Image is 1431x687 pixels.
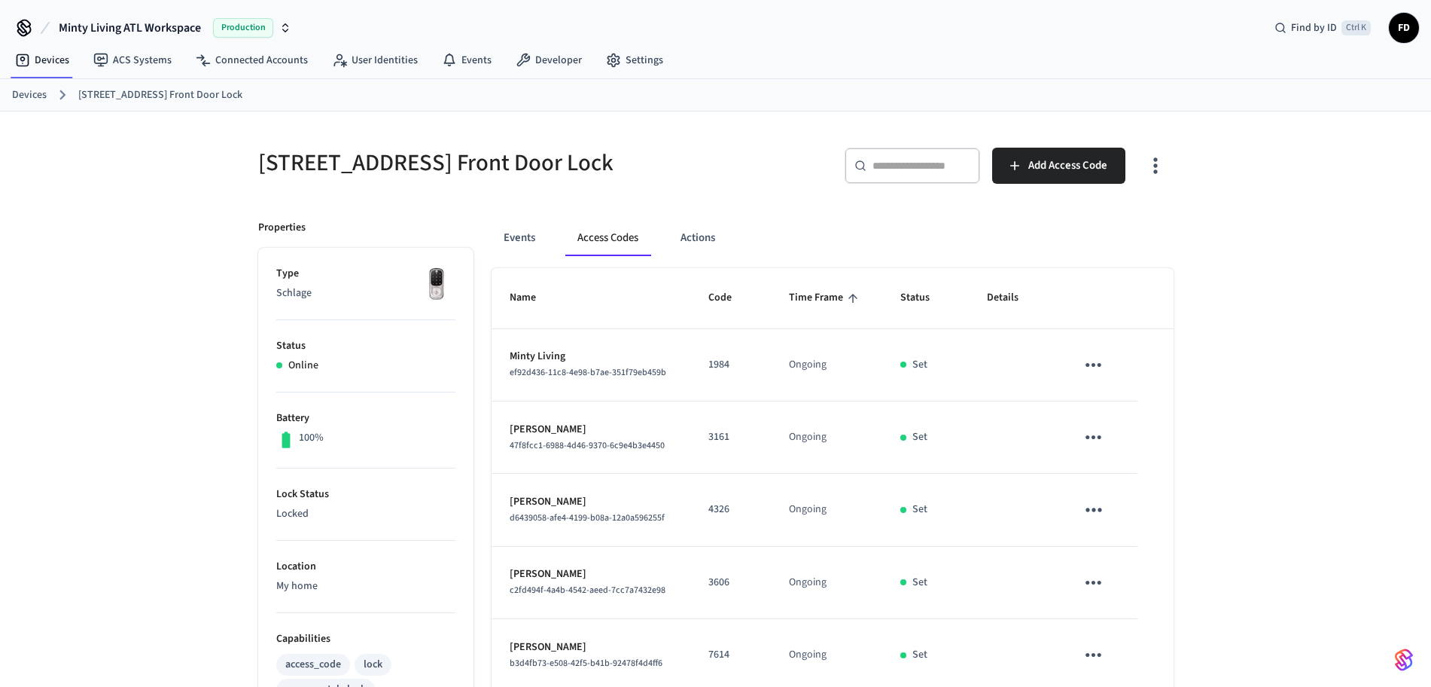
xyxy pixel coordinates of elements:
[510,366,666,379] span: ef92d436-11c8-4e98-b7ae-351f79eb459b
[1389,13,1419,43] button: FD
[276,559,455,575] p: Location
[668,220,727,256] button: Actions
[510,566,673,582] p: [PERSON_NAME]
[276,266,455,282] p: Type
[299,430,324,446] p: 100%
[492,220,547,256] button: Events
[510,286,556,310] span: Name
[708,429,753,445] p: 3161
[771,547,883,619] td: Ongoing
[59,19,201,37] span: Minty Living ATL Workspace
[708,286,751,310] span: Code
[987,286,1038,310] span: Details
[912,647,927,663] p: Set
[418,266,455,304] img: Yale Assure Touchscreen Wifi Smart Lock, Satin Nickel, Front
[510,511,665,524] span: d6439058-afe4-4199-b08a-12a0a596255f
[12,87,47,103] a: Devices
[285,657,341,673] div: access_code
[912,575,927,591] p: Set
[771,474,883,546] td: Ongoing
[510,349,673,365] p: Minty Living
[288,358,318,374] p: Online
[912,357,927,373] p: Set
[1390,14,1417,41] span: FD
[276,411,455,426] p: Battery
[78,87,242,103] a: [STREET_ADDRESS] Front Door Lock
[276,338,455,354] p: Status
[276,285,455,301] p: Schlage
[258,220,306,236] p: Properties
[912,502,927,518] p: Set
[1262,14,1383,41] div: Find by IDCtrl K
[1291,20,1337,35] span: Find by ID
[81,47,184,74] a: ACS Systems
[708,357,753,373] p: 1984
[912,429,927,445] p: Set
[258,148,707,179] h5: [STREET_ADDRESS] Front Door Lock
[276,506,455,522] p: Locked
[213,18,273,38] span: Production
[708,647,753,663] p: 7614
[492,220,1174,256] div: ant example
[504,47,594,74] a: Developer
[1395,648,1413,672] img: SeamLogoGradient.69752ec5.svg
[3,47,81,74] a: Devices
[510,494,673,510] p: [PERSON_NAME]
[510,422,673,438] p: [PERSON_NAME]
[364,657,382,673] div: lock
[276,631,455,647] p: Capabilities
[992,148,1125,184] button: Add Access Code
[510,640,673,655] p: [PERSON_NAME]
[771,329,883,402] td: Ongoing
[708,575,753,591] p: 3606
[789,286,863,310] span: Time Frame
[430,47,504,74] a: Events
[510,657,662,670] span: b3d4fb73-e508-42f5-b41b-92478f4d4ff6
[276,487,455,502] p: Lock Status
[1341,20,1371,35] span: Ctrl K
[184,47,320,74] a: Connected Accounts
[510,439,665,452] span: 47f8fcc1-6988-4d46-9370-6c9e4b3e4450
[708,502,753,518] p: 4326
[565,220,650,256] button: Access Codes
[276,579,455,594] p: My home
[320,47,430,74] a: User Identities
[771,402,883,474] td: Ongoing
[900,286,949,310] span: Status
[1028,156,1107,176] span: Add Access Code
[594,47,675,74] a: Settings
[510,584,665,597] span: c2fd494f-4a4b-4542-aeed-7cc7a7432e98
